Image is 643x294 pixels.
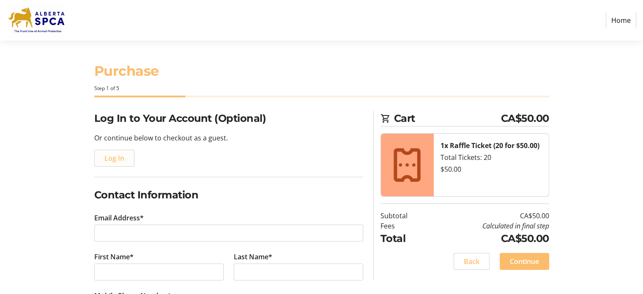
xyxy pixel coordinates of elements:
[380,231,429,246] td: Total
[94,252,134,262] label: First Name*
[510,256,539,267] span: Continue
[441,152,542,162] div: Total Tickets: 20
[94,133,363,143] p: Or continue below to checkout as a guest.
[501,111,549,126] span: CA$50.00
[429,231,549,246] td: CA$50.00
[606,12,636,28] a: Home
[429,211,549,221] td: CA$50.00
[94,213,144,223] label: Email Address*
[464,256,479,267] span: Back
[454,253,490,270] button: Back
[380,221,429,231] td: Fees
[94,61,549,81] h1: Purchase
[380,211,429,221] td: Subtotal
[94,150,134,167] button: Log In
[441,164,542,174] div: $50.00
[94,85,549,92] div: Step 1 of 5
[234,252,272,262] label: Last Name*
[94,111,363,126] h2: Log In to Your Account (Optional)
[7,3,67,37] img: Alberta SPCA's Logo
[500,253,549,270] button: Continue
[441,141,539,150] strong: 1x Raffle Ticket (20 for $50.00)
[429,221,549,231] td: Calculated in final step
[104,153,124,163] span: Log In
[394,111,501,126] span: Cart
[94,187,363,203] h2: Contact Information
